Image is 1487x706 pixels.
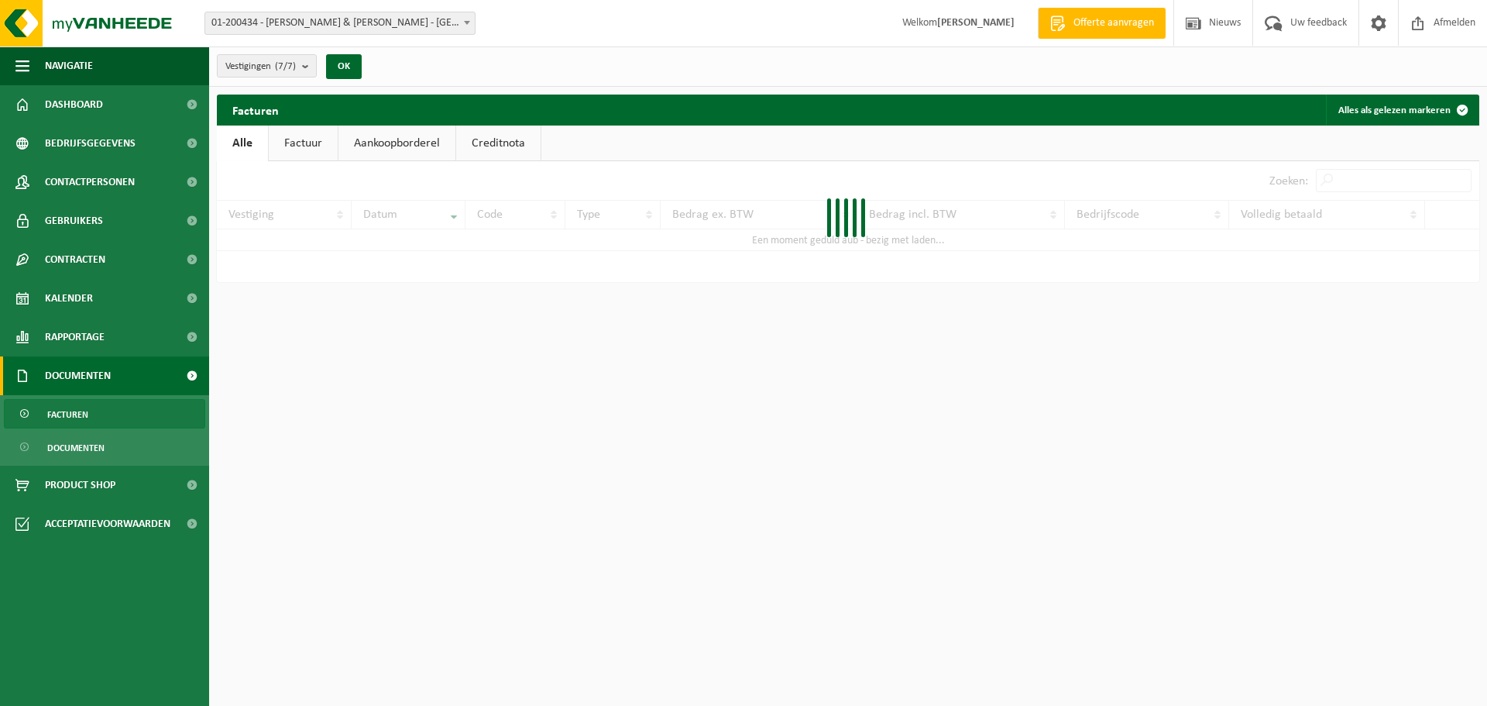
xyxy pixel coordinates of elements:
[217,54,317,77] button: Vestigingen(7/7)
[204,12,476,35] span: 01-200434 - VULSTEKE & VERBEKE - POPERINGE
[338,126,455,161] a: Aankoopborderel
[45,318,105,356] span: Rapportage
[4,432,205,462] a: Documenten
[45,356,111,395] span: Documenten
[4,399,205,429] a: Facturen
[205,12,475,34] span: 01-200434 - VULSTEKE & VERBEKE - POPERINGE
[326,54,362,79] button: OK
[217,126,268,161] a: Alle
[45,163,135,201] span: Contactpersonen
[45,279,93,318] span: Kalender
[47,433,105,463] span: Documenten
[269,126,338,161] a: Factuur
[45,466,115,505] span: Product Shop
[45,46,93,85] span: Navigatie
[45,240,105,279] span: Contracten
[937,17,1015,29] strong: [PERSON_NAME]
[217,95,294,125] h2: Facturen
[45,124,136,163] span: Bedrijfsgegevens
[456,126,541,161] a: Creditnota
[275,61,296,71] count: (7/7)
[45,505,170,543] span: Acceptatievoorwaarden
[45,201,103,240] span: Gebruikers
[45,85,103,124] span: Dashboard
[225,55,296,78] span: Vestigingen
[1326,95,1478,126] button: Alles als gelezen markeren
[1038,8,1166,39] a: Offerte aanvragen
[1070,15,1158,31] span: Offerte aanvragen
[47,400,88,429] span: Facturen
